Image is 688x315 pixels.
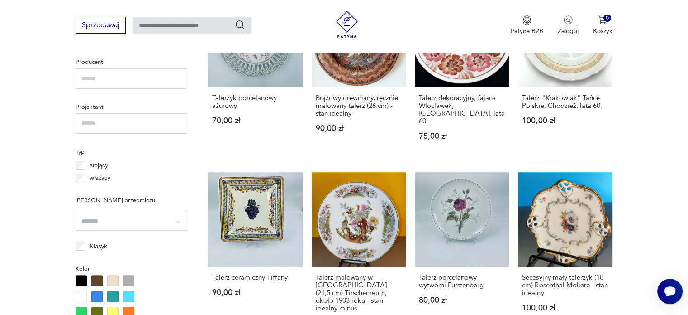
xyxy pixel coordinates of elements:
[593,15,612,35] button: 0Koszyk
[235,19,246,30] button: Szukaj
[522,304,608,312] p: 100,00 zł
[76,195,186,205] p: [PERSON_NAME] przedmiotu
[511,15,543,35] button: Patyna B2B
[90,160,108,170] p: stojący
[316,274,402,312] h3: Talerz malowany w [GEOGRAPHIC_DATA] (21,5 cm) Tirschenreuth, około 1903 roku - stan idealny minus
[511,27,543,35] p: Patyna B2B
[76,102,186,112] p: Projektant
[76,264,186,274] p: Kolor
[212,94,298,110] h3: Talerzyk porcelanowy ażurowy
[212,289,298,296] p: 90,00 zł
[316,94,402,117] h3: Brązowy drewniany, ręcznie malowany talerz (26 cm) - stan idealny
[76,23,126,29] a: Sprzedawaj
[212,274,298,281] h3: Talerz ceramiczny Tiffany
[558,27,579,35] p: Zaloguj
[212,117,298,125] p: 70,00 zł
[419,132,505,140] p: 75,00 zł
[522,117,608,125] p: 100,00 zł
[90,242,107,252] p: Klasyk
[333,11,361,38] img: Patyna - sklep z meblami i dekoracjami vintage
[603,15,611,22] div: 0
[419,94,505,125] h3: Talerz dekoracyjny, fajans Włocławek, [GEOGRAPHIC_DATA], lata 60.
[316,125,402,132] p: 90,00 zł
[419,274,505,289] h3: Talerz porcelanowy wytwórni Furstenberg.
[76,17,126,34] button: Sprzedawaj
[90,173,111,183] p: wiszący
[593,27,612,35] p: Koszyk
[598,15,607,24] img: Ikona koszyka
[511,15,543,35] a: Ikona medaluPatyna B2B
[657,279,683,304] iframe: Smartsupp widget button
[419,296,505,304] p: 80,00 zł
[522,15,531,25] img: Ikona medalu
[522,274,608,297] h3: Secesyjny mały talerzyk (10 cm) Rosenthal Moliere - stan idealny
[558,15,579,35] button: Zaloguj
[76,57,186,67] p: Producent
[522,94,608,110] h3: Talerz "Krakowiak" Tańce Polskie, Chodzież, lata 60.
[76,147,186,157] p: Typ
[564,15,573,24] img: Ikonka użytkownika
